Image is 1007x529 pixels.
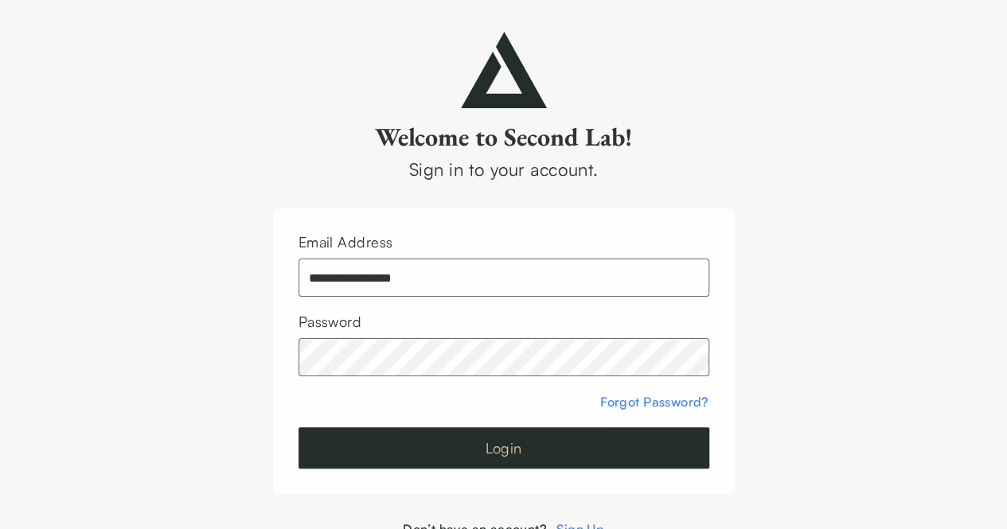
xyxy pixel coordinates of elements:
[273,121,735,153] h2: Welcome to Second Lab!
[600,394,708,410] a: Forgot Password?
[299,233,393,251] label: Email Address
[299,427,709,469] button: Login
[273,156,735,182] div: Sign in to your account.
[461,32,547,108] img: secondlab-logo
[299,313,362,330] label: Password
